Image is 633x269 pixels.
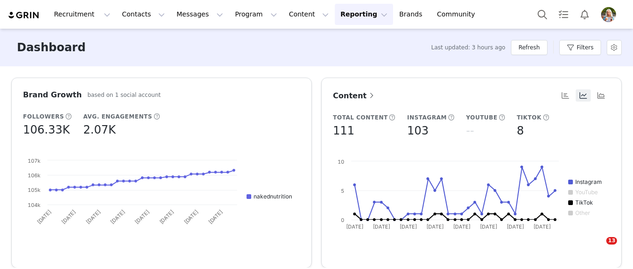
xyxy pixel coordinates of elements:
[480,223,497,230] text: [DATE]
[532,4,553,25] button: Search
[229,4,283,25] button: Program
[23,89,82,101] h3: Brand Growth
[595,7,625,22] button: Profile
[575,209,590,216] text: Other
[333,90,376,102] a: Content
[83,112,152,121] h5: Avg. Engagements
[453,223,471,230] text: [DATE]
[466,122,474,139] h5: --
[346,223,363,230] text: [DATE]
[109,208,126,225] text: [DATE]
[254,193,292,200] text: nakednutrition
[335,4,393,25] button: Reporting
[338,158,344,165] text: 10
[431,43,505,52] span: Last updated: 3 hours ago
[507,223,524,230] text: [DATE]
[183,208,200,225] text: [DATE]
[341,188,344,194] text: 5
[207,208,224,225] text: [DATE]
[575,189,598,196] text: YouTube
[400,223,417,230] text: [DATE]
[373,223,390,230] text: [DATE]
[8,11,40,20] img: grin logo
[426,223,444,230] text: [DATE]
[28,202,40,208] text: 104k
[333,91,376,100] span: Content
[28,172,40,179] text: 106k
[407,113,447,122] h5: Instagram
[28,187,40,193] text: 105k
[575,199,593,206] text: TikTok
[85,208,101,225] text: [DATE]
[83,121,116,138] h5: 2.07K
[60,208,77,225] text: [DATE]
[28,158,40,164] text: 107k
[341,217,344,223] text: 0
[587,237,610,260] iframe: Intercom live chat
[48,4,116,25] button: Recruitment
[559,40,601,55] button: Filters
[158,208,175,225] text: [DATE]
[116,4,170,25] button: Contacts
[23,121,70,138] h5: 106.33K
[517,122,524,139] h5: 8
[36,208,53,225] text: [DATE]
[134,208,151,225] text: [DATE]
[606,237,617,245] span: 13
[171,4,229,25] button: Messages
[601,7,616,22] img: 61967f57-7e25-4ea5-a261-7e30b6473b92.png
[553,4,574,25] a: Tasks
[511,40,547,55] button: Refresh
[87,91,161,99] h5: based on 1 social account
[394,4,431,25] a: Brands
[407,122,429,139] h5: 103
[17,39,85,56] h3: Dashboard
[333,122,355,139] h5: 111
[466,113,497,122] h5: YouTube
[517,113,541,122] h5: TikTok
[333,113,388,122] h5: Total Content
[432,4,485,25] a: Community
[575,178,602,185] text: Instagram
[283,4,334,25] button: Content
[23,112,64,121] h5: Followers
[533,223,551,230] text: [DATE]
[574,4,595,25] button: Notifications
